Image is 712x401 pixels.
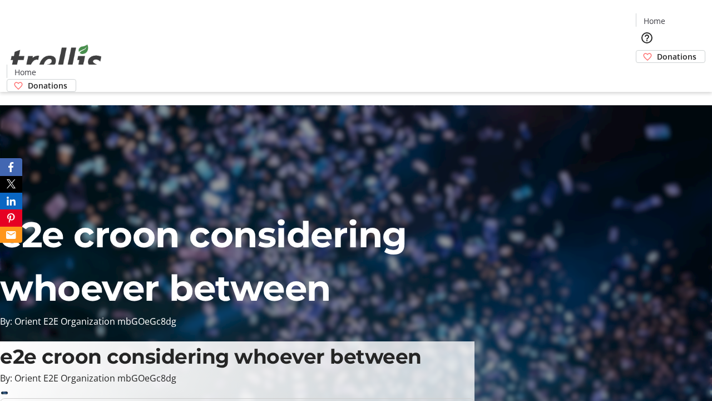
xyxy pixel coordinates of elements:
span: Donations [28,80,67,91]
a: Home [7,66,43,78]
img: Orient E2E Organization mbGOeGc8dg's Logo [7,32,106,88]
a: Donations [7,79,76,92]
a: Home [636,15,672,27]
span: Donations [657,51,696,62]
button: Help [636,27,658,49]
a: Donations [636,50,705,63]
button: Cart [636,63,658,85]
span: Home [644,15,665,27]
span: Home [14,66,36,78]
